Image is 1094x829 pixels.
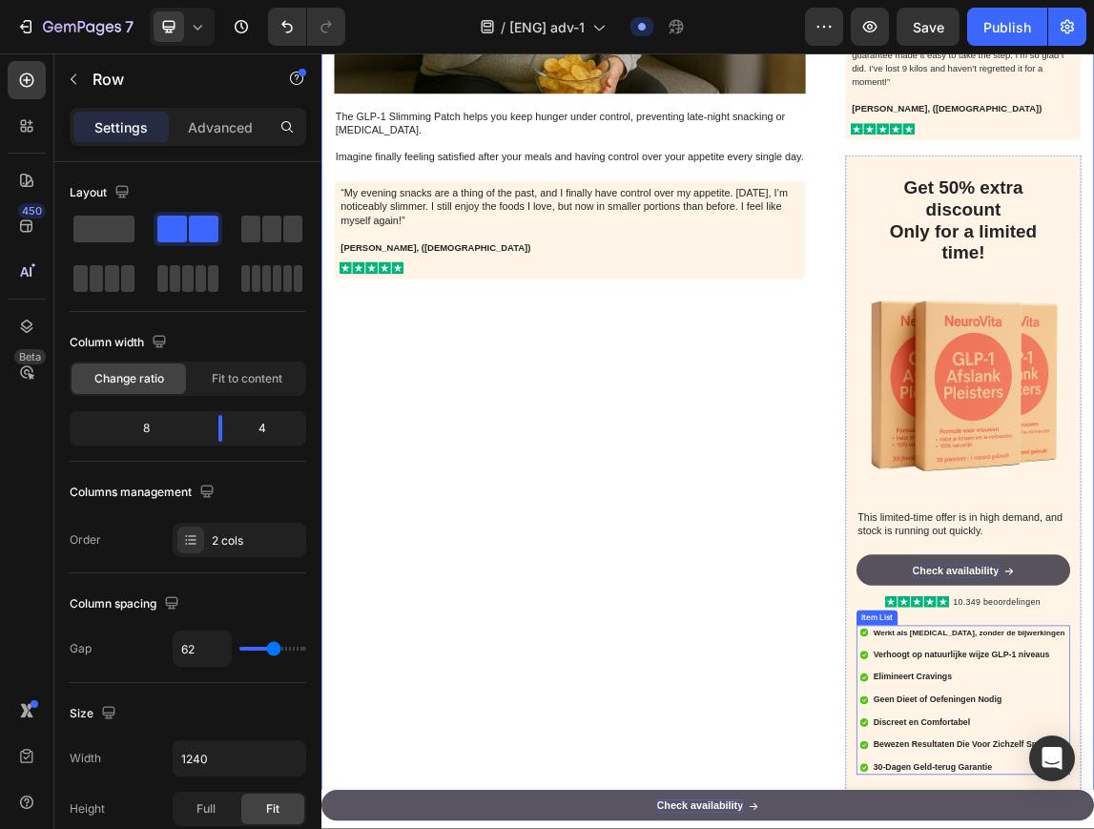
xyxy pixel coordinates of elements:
[266,800,279,818] span: Fit
[212,370,282,387] span: Fit to content
[70,330,171,356] div: Column width
[188,117,253,137] p: Advanced
[321,53,1094,829] iframe: Design area
[70,480,218,506] div: Columns management
[70,180,134,206] div: Layout
[8,8,142,46] button: 7
[174,741,305,776] input: Auto
[73,415,203,442] div: 8
[174,632,231,666] input: Auto
[268,8,345,46] div: Undo/Redo
[967,8,1047,46] button: Publish
[212,532,301,549] div: 2 cols
[94,370,164,387] span: Change ratio
[237,415,302,442] div: 4
[70,800,105,818] div: Height
[509,17,585,37] span: [ENG] adv-1
[936,806,1065,820] span: 10.349 beoordelingen
[897,8,960,46] button: Save
[70,531,101,549] div: Order
[983,17,1031,37] div: Publish
[18,203,46,218] div: 450
[876,757,1003,777] p: Check availability
[196,800,216,818] span: Full
[1029,736,1075,781] div: Open Intercom Messenger
[93,68,255,91] p: Row
[501,17,506,37] span: /
[786,74,1067,90] strong: [PERSON_NAME], ([DEMOGRAPHIC_DATA])
[913,19,944,35] span: Save
[94,117,148,137] p: Settings
[876,757,1003,777] div: Rich Text Editor. Editing area: main
[14,349,46,364] div: Beta
[784,104,879,122] img: gempages_576157732831232963-7f9d5d0d-86ca-41a8-a540-7d871bb19038.svg
[70,701,120,727] div: Size
[835,804,930,822] img: gempages_576157732831232963-7f9d5d0d-86ca-41a8-a540-7d871bb19038.svg
[70,591,183,617] div: Column spacing
[125,15,134,38] p: 7
[809,184,1093,312] p: Get 50% extra discount Only for a limited time!
[70,640,92,657] div: Gap
[70,750,101,767] div: Width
